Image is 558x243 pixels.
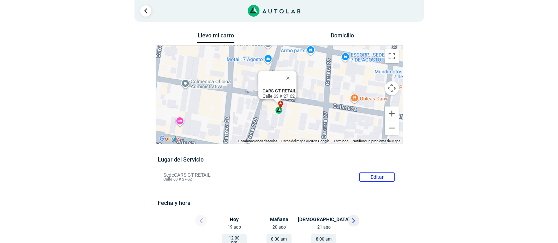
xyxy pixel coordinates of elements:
[158,200,400,206] h5: Fecha y hora
[385,107,399,121] button: Ampliar
[197,32,234,43] button: Llevo mi carro
[353,139,400,143] a: Notificar un problema de Maps
[281,69,298,86] button: Cerrar
[248,7,300,14] a: Link al sitio de autolab
[140,5,151,17] a: Ir al paso anterior
[334,139,348,143] a: Términos
[279,101,282,107] span: a
[158,134,181,144] a: Abre esta zona en Google Maps (se abre en una nueva ventana)
[238,139,277,144] button: Combinaciones de teclas
[158,134,181,144] img: Google
[385,81,399,95] button: Controles de visualización del mapa
[158,156,400,163] h5: Lugar del Servicio
[263,88,296,99] div: Calle 63 # 27-62
[385,49,399,63] button: Cambiar a la vista en pantalla completa
[263,88,296,93] b: CARS GT RETAIL
[281,139,329,143] span: Datos del mapa ©2025 Google
[324,32,361,42] button: Domicilio
[385,121,399,135] button: Reducir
